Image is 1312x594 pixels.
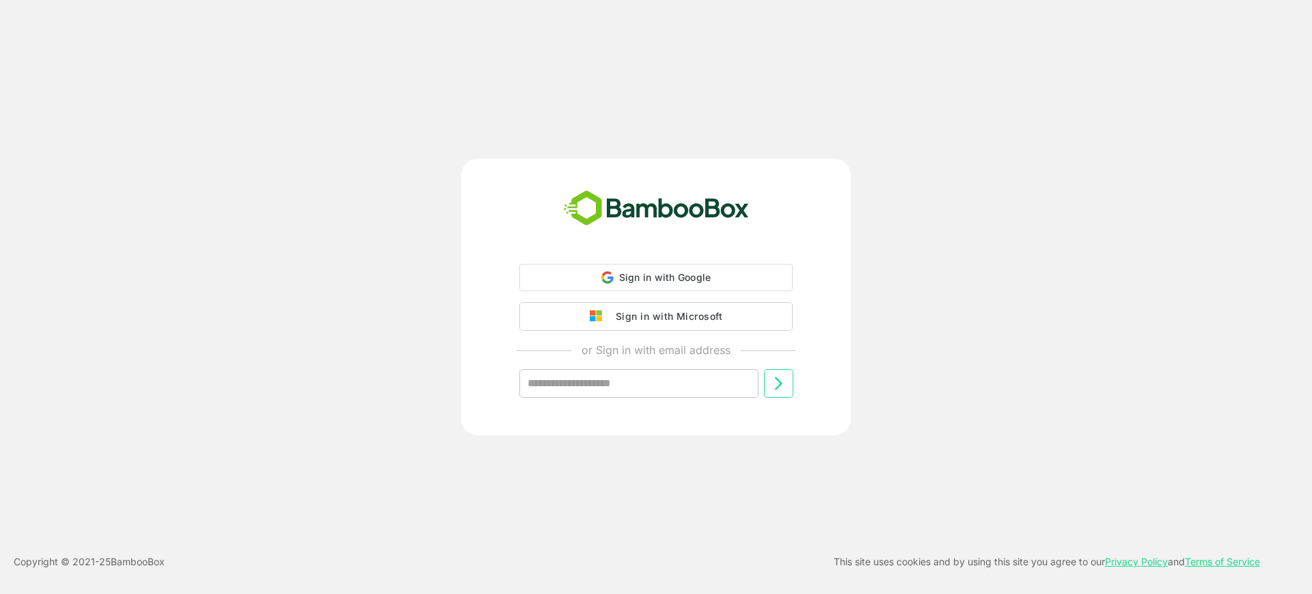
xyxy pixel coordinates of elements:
p: Copyright © 2021- 25 BambooBox [14,554,165,570]
span: Sign in with Google [619,271,711,283]
button: Sign in with Microsoft [519,302,793,331]
div: Sign in with Microsoft [609,308,722,325]
p: or Sign in with email address [582,342,730,358]
a: Terms of Service [1185,556,1260,567]
img: bamboobox [556,186,756,231]
img: google [590,310,609,323]
p: This site uses cookies and by using this site you agree to our and [834,554,1260,570]
a: Privacy Policy [1105,556,1168,567]
div: Sign in with Google [519,264,793,291]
